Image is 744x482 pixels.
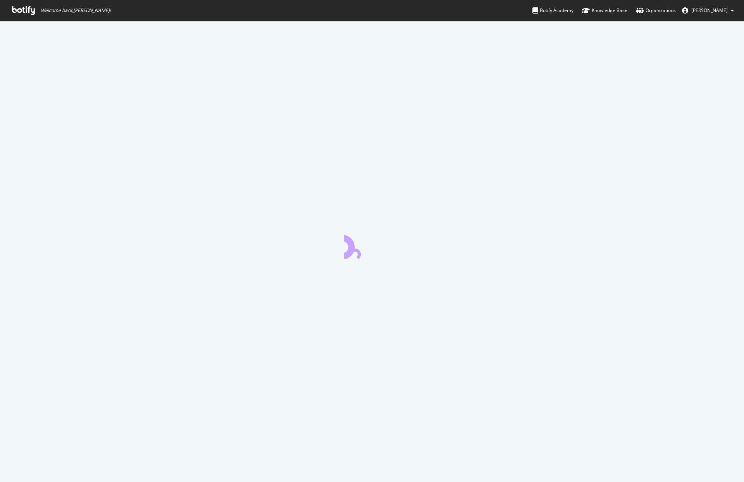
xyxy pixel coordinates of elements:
div: Organizations [636,7,676,14]
button: [PERSON_NAME] [676,4,740,17]
span: Livia Tong [691,7,728,14]
div: Botify Academy [532,7,573,14]
span: Welcome back, [PERSON_NAME] ! [41,7,111,14]
div: Knowledge Base [582,7,627,14]
div: animation [344,231,400,259]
